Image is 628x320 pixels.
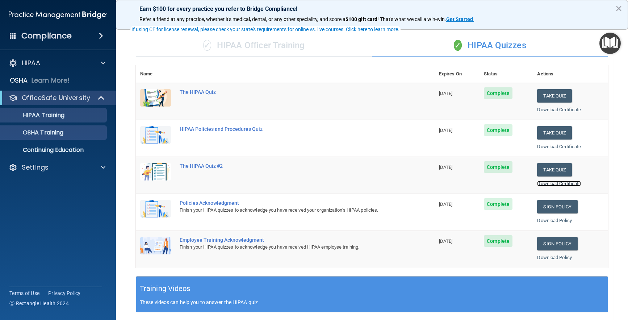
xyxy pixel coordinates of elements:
[435,65,480,83] th: Expires On
[131,27,399,32] div: If using CE for license renewal, please check your state's requirements for online vs. live cours...
[439,165,453,170] span: [DATE]
[5,146,104,154] p: Continuing Education
[537,107,581,112] a: Download Certificate
[140,299,604,305] p: These videos can help you to answer the HIPAA quiz
[180,243,398,252] div: Finish your HIPAA quizzes to acknowledge you have received HIPAA employee training.
[22,59,40,67] p: HIPAA
[9,163,105,172] a: Settings
[136,35,372,57] div: HIPAA Officer Training
[140,282,191,295] h5: Training Videos
[537,163,572,176] button: Take Quiz
[377,16,446,22] span: ! That's what we call a win-win.
[9,93,105,102] a: OfficeSafe University
[537,255,572,260] a: Download Policy
[130,26,401,33] button: If using CE for license renewal, please check your state's requirements for online vs. live cours...
[537,126,572,140] button: Take Quiz
[615,3,622,14] button: Close
[484,87,512,99] span: Complete
[537,89,572,103] button: Take Quiz
[446,16,473,22] strong: Get Started
[5,129,63,136] p: OSHA Training
[439,201,453,207] span: [DATE]
[136,65,175,83] th: Name
[537,218,572,223] a: Download Policy
[9,300,69,307] span: Ⓒ Rectangle Health 2024
[5,112,64,119] p: HIPAA Training
[180,200,398,206] div: Policies Acknowledgment
[203,40,211,51] span: ✓
[180,126,398,132] div: HIPAA Policies and Procedures Quiz
[139,5,604,12] p: Earn $100 for every practice you refer to Bridge Compliance!
[599,33,621,54] button: Open Resource Center
[180,237,398,243] div: Employee Training Acknowledgment
[537,200,577,213] a: Sign Policy
[180,89,398,95] div: The HIPAA Quiz
[537,237,577,250] a: Sign Policy
[480,65,533,83] th: Status
[9,8,107,22] img: PMB logo
[10,76,28,85] p: OSHA
[22,163,49,172] p: Settings
[484,235,512,247] span: Complete
[484,124,512,136] span: Complete
[139,16,346,22] span: Refer a friend at any practice, whether it's medical, dental, or any other speciality, and score a
[180,163,398,169] div: The HIPAA Quiz #2
[9,59,105,67] a: HIPAA
[484,198,512,210] span: Complete
[9,290,39,297] a: Terms of Use
[439,128,453,133] span: [DATE]
[533,65,608,83] th: Actions
[454,40,462,51] span: ✓
[346,16,377,22] strong: $100 gift card
[439,238,453,244] span: [DATE]
[537,181,581,186] a: Download Certificate
[21,31,72,41] h4: Compliance
[484,161,512,173] span: Complete
[22,93,90,102] p: OfficeSafe University
[439,91,453,96] span: [DATE]
[446,16,474,22] a: Get Started
[32,76,70,85] p: Learn More!
[180,206,398,215] div: Finish your HIPAA quizzes to acknowledge you have received your organization’s HIPAA policies.
[372,35,608,57] div: HIPAA Quizzes
[537,144,581,149] a: Download Certificate
[48,290,81,297] a: Privacy Policy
